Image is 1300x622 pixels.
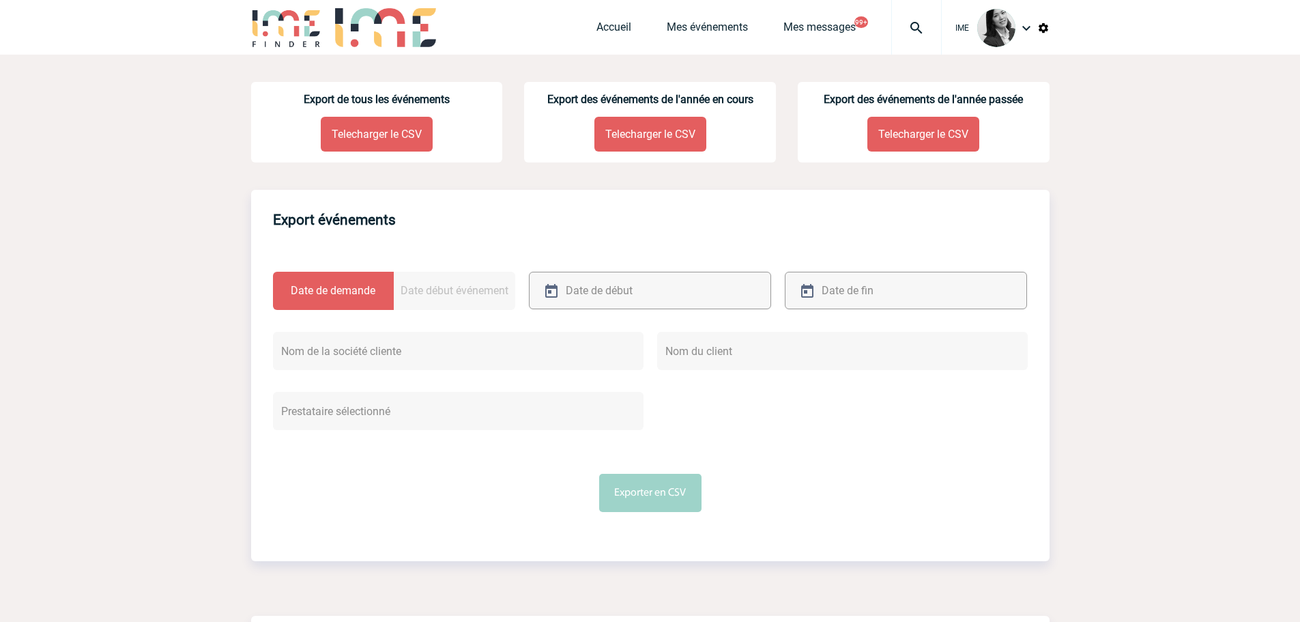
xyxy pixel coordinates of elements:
a: Accueil [596,20,631,40]
a: Telecharger le CSV [594,117,706,152]
span: IME [955,23,969,33]
h3: Export des événements de l'année passée [798,93,1050,106]
label: Date début événement [394,272,515,310]
label: Date de demande [273,272,394,310]
a: Telecharger le CSV [321,117,433,152]
input: Nom de la société cliente [273,332,644,370]
button: 99+ [854,16,868,28]
a: Mes événements [667,20,748,40]
a: Telecharger le CSV [867,117,979,152]
input: Date de début [562,281,707,300]
button: Exporter en CSV [599,474,702,512]
img: 101052-0.jpg [977,9,1015,47]
input: Prestataire sélectionné [273,392,644,430]
a: Mes messages [783,20,856,40]
h3: Export de tous les événements [251,93,503,106]
img: IME-Finder [251,8,322,47]
h3: Export des événements de l'année en cours [524,93,776,106]
input: Date de fin [818,281,963,300]
h4: Export événements [273,212,396,228]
